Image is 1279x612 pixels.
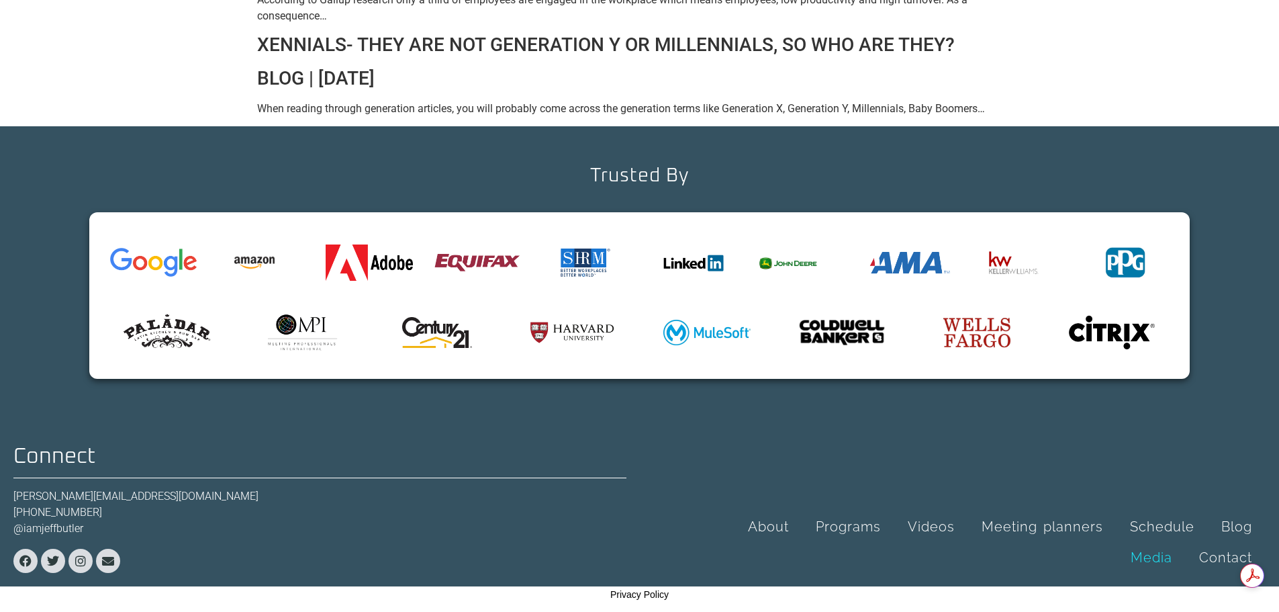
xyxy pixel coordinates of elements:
a: Privacy Policy [610,589,669,600]
a: [PHONE_NUMBER] [13,506,102,519]
a: Blog [1208,511,1266,542]
a: @iamjeffbutler [13,522,83,535]
a: Schedule [1117,511,1208,542]
p: When reading through generation articles, you will probably come across the generation terms like... [257,101,1023,117]
h3: BLOG | [DATE] [257,67,1023,90]
a: Programs [802,511,894,542]
h2: Connect [13,446,626,468]
h2: Trusted By [590,167,689,185]
a: Media [1117,542,1186,573]
a: Contact [1186,542,1266,573]
h3: XENNIALS- THEY ARE NOT GENERATION Y OR MILLENNIALS, SO WHO ARE THEY? [257,34,1023,56]
a: About [735,511,802,542]
a: Meeting planners [968,511,1117,542]
nav: Menu [734,511,1266,573]
a: Videos [894,511,968,542]
a: [PERSON_NAME][EMAIL_ADDRESS][DOMAIN_NAME] [13,490,258,502]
